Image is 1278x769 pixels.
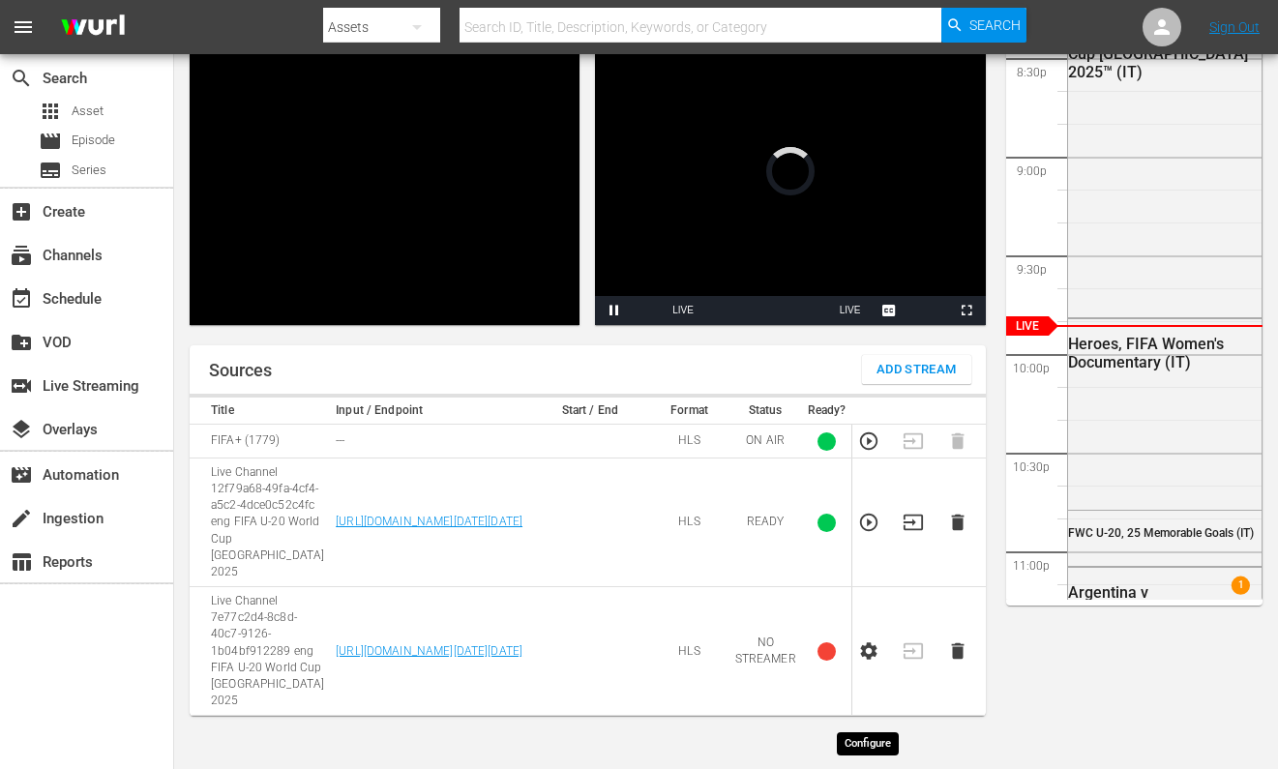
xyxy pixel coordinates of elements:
td: FIFA+ (1779) [190,425,330,458]
span: Series [72,161,106,180]
a: Sign Out [1209,19,1260,35]
button: Add Stream [862,355,971,384]
span: Create [10,200,33,223]
th: Ready? [802,398,852,425]
button: Picture-in-Picture [908,296,947,325]
button: Pause [595,296,634,325]
td: READY [729,458,802,587]
button: Search [941,8,1026,43]
a: [URL][DOMAIN_NAME][DATE][DATE] [336,515,522,528]
td: --- [330,425,530,458]
div: Video Player [190,17,580,325]
h1: Sources [209,361,272,380]
span: Live Streaming [10,374,33,398]
td: HLS [649,425,728,458]
th: Status [729,398,802,425]
th: Format [649,398,728,425]
div: LIVE [672,296,694,325]
span: Automation [10,463,33,487]
span: Episode [72,131,115,150]
td: Live Channel 7e77c2d4-8c8d-40c7-9126-1b04bf912289 eng FIFA U-20 World Cup [GEOGRAPHIC_DATA] 2025 [190,587,330,716]
button: Transition [903,512,924,533]
span: menu [12,15,35,39]
button: Fullscreen [947,296,986,325]
td: HLS [649,458,728,587]
td: NO STREAMER [729,587,802,716]
div: Argentina v [GEOGRAPHIC_DATA] | Group D | FIFA U-20 World Cup [GEOGRAPHIC_DATA] 2025™ (IT) [1068,583,1258,675]
td: HLS [649,587,728,716]
span: Search [10,67,33,90]
span: Episode [39,130,62,153]
td: Live Channel 12f79a68-49fa-4cf4-a5c2-4dce0c52c4fc eng FIFA U-20 World Cup [GEOGRAPHIC_DATA] 2025 [190,458,330,587]
span: FWC U-20, 25 Memorable Goals (IT) [1068,526,1254,540]
span: Asset [72,102,104,121]
span: Search [969,8,1021,43]
span: Asset [39,100,62,123]
th: Title [190,398,330,425]
button: Seek to live, currently behind live [831,296,870,325]
button: Captions [870,296,908,325]
td: ON AIR [729,425,802,458]
span: VOD [10,331,33,354]
img: ans4CAIJ8jUAAAAAAAAAAAAAAAAAAAAAAAAgQb4GAAAAAAAAAAAAAAAAAAAAAAAAJMjXAAAAAAAAAAAAAAAAAAAAAAAAgAT5G... [46,5,139,50]
span: 1 [1232,577,1250,595]
th: Start / End [530,398,649,425]
span: Series [39,159,62,182]
th: Input / Endpoint [330,398,530,425]
button: Preview Stream [858,430,879,452]
span: Overlays [10,418,33,441]
span: LIVE [840,305,861,315]
span: Schedule [10,287,33,311]
button: Delete [947,512,968,533]
span: Channels [10,244,33,267]
span: Reports [10,550,33,574]
div: Heroes, FIFA Women's Documentary (IT) [1068,335,1258,371]
button: Delete [947,640,968,662]
span: Ingestion [10,507,33,530]
a: [URL][DOMAIN_NAME][DATE][DATE] [336,644,522,658]
div: Video Player [595,17,985,325]
span: Add Stream [877,359,957,381]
